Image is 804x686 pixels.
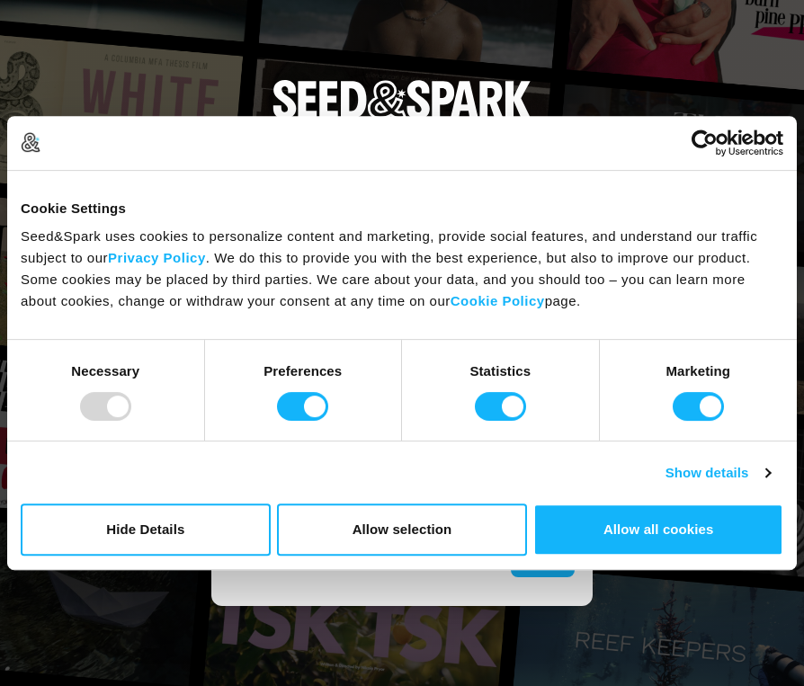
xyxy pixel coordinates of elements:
[666,363,730,379] strong: Marketing
[626,129,783,156] a: Usercentrics Cookiebot - opens in a new window
[469,363,531,379] strong: Statistics
[272,80,532,156] a: Seed&Spark Homepage
[21,503,271,556] button: Hide Details
[277,503,527,556] button: Allow selection
[666,462,770,484] a: Show details
[272,80,532,120] img: Seed&Spark Logo
[108,250,206,265] a: Privacy Policy
[71,363,139,379] strong: Necessary
[451,293,545,308] a: Cookie Policy
[533,503,783,556] button: Allow all cookies
[264,363,342,379] strong: Preferences
[21,226,783,312] div: Seed&Spark uses cookies to personalize content and marketing, provide social features, and unders...
[21,198,783,219] div: Cookie Settings
[21,132,40,152] img: logo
